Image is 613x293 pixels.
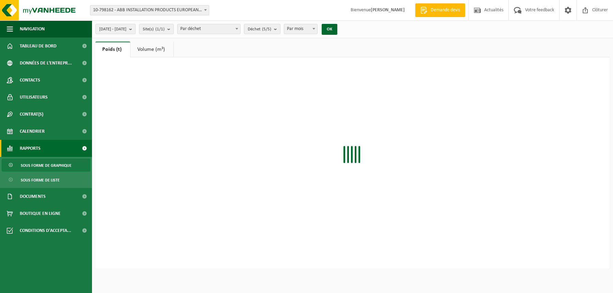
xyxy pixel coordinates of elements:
span: [DATE] - [DATE] [99,24,126,34]
span: Sous forme de liste [21,174,60,187]
span: Tableau de bord [20,38,57,55]
span: 10-798162 - ABB INSTALLATION PRODUCTS EUROPEAN CENTRE SA - HOUDENG-GOEGNIES [90,5,209,15]
span: Utilisateurs [20,89,48,106]
span: Rapports [20,140,41,157]
span: Par déchet [178,24,240,34]
button: [DATE] - [DATE] [95,24,136,34]
a: Demande devis [415,3,465,17]
span: Déchet [248,24,271,34]
span: Boutique en ligne [20,205,61,222]
strong: [PERSON_NAME] [371,8,405,13]
span: Sous forme de graphique [21,159,72,172]
span: Contrat(s) [20,106,43,123]
button: Site(s)(1/1) [139,24,174,34]
count: (1/1) [155,27,165,31]
span: Contacts [20,72,40,89]
span: Par mois [284,24,317,34]
button: OK [322,24,337,35]
a: Poids (t) [95,42,130,57]
a: Sous forme de graphique [2,159,90,172]
span: Par déchet [177,24,241,34]
count: (5/5) [262,27,271,31]
span: Documents [20,188,46,205]
a: Volume (m³) [131,42,173,57]
span: Navigation [20,20,45,38]
span: Calendrier [20,123,45,140]
button: Déchet(5/5) [244,24,280,34]
span: Site(s) [143,24,165,34]
a: Sous forme de liste [2,173,90,186]
span: Demande devis [429,7,462,14]
span: Données de l'entrepr... [20,55,72,72]
span: Par mois [284,24,318,34]
span: Conditions d'accepta... [20,222,71,239]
